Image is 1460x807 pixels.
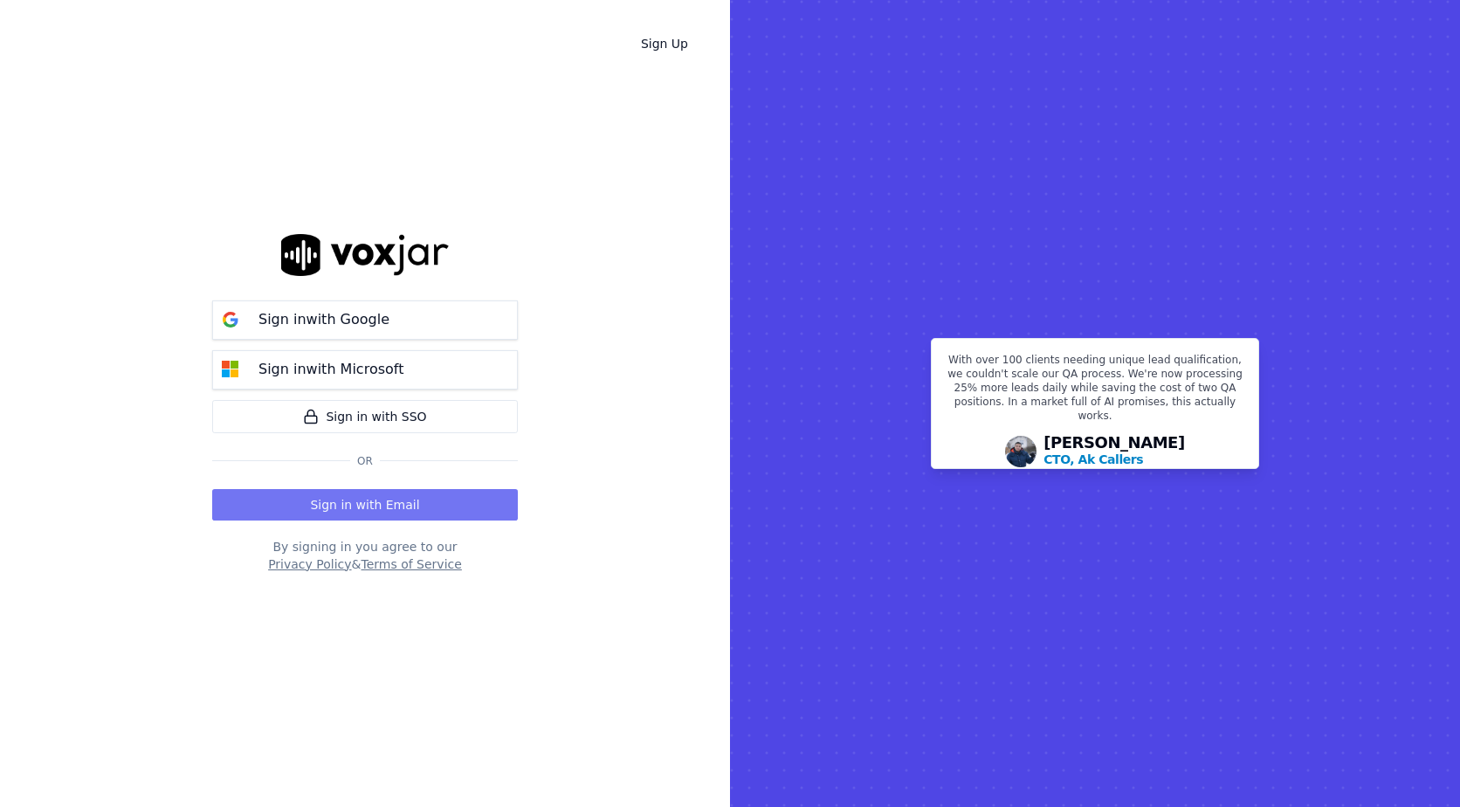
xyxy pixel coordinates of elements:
[1043,435,1185,468] div: [PERSON_NAME]
[212,538,518,573] div: By signing in you agree to our &
[361,555,461,573] button: Terms of Service
[212,489,518,521] button: Sign in with Email
[350,454,380,468] span: Or
[258,309,389,330] p: Sign in with Google
[212,300,518,340] button: Sign inwith Google
[627,28,702,59] a: Sign Up
[1005,436,1036,467] img: Avatar
[212,350,518,390] button: Sign inwith Microsoft
[258,359,403,380] p: Sign in with Microsoft
[212,400,518,433] a: Sign in with SSO
[281,234,449,275] img: logo
[213,302,248,337] img: google Sign in button
[268,555,351,573] button: Privacy Policy
[942,353,1248,430] p: With over 100 clients needing unique lead qualification, we couldn't scale our QA process. We're ...
[213,352,248,387] img: microsoft Sign in button
[1043,451,1143,468] p: CTO, Ak Callers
